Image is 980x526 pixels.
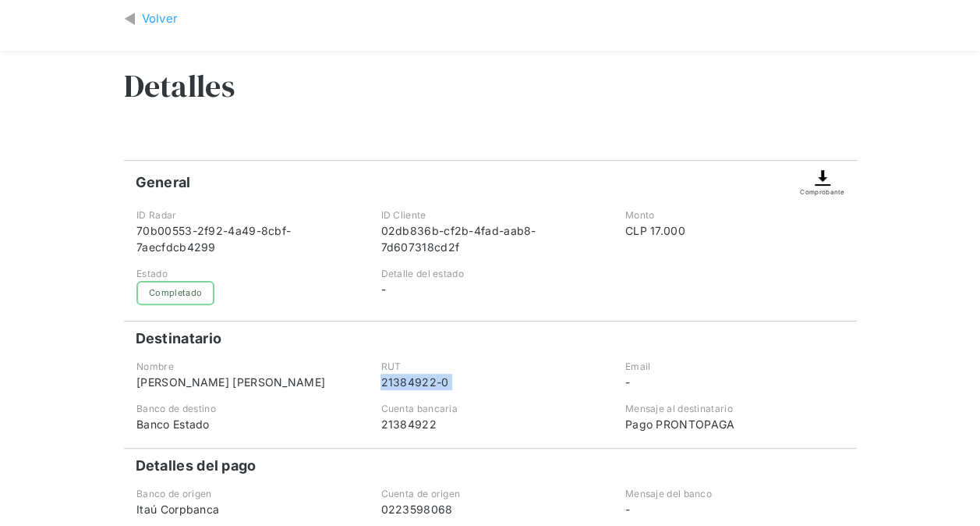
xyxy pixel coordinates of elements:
div: Completado [136,281,214,305]
div: - [380,281,599,297]
div: Volver [142,10,179,28]
div: Mensaje del banco [625,487,844,501]
h4: General [136,173,191,192]
div: - [625,374,844,390]
div: Banco de destino [136,402,355,416]
div: RUT [380,360,599,374]
div: ID Radar [136,208,355,222]
div: 70b00553-2f92-4a49-8cbf-7aecfdcb4299 [136,222,355,255]
div: Banco de origen [136,487,355,501]
h4: Detalles del pago [136,457,256,475]
div: Detalle del estado [380,267,599,281]
div: Itaú Corpbanca [136,501,355,517]
div: Comprobante [800,187,844,197]
div: Monto [625,208,844,222]
div: [PERSON_NAME] [PERSON_NAME] [136,374,355,390]
div: Estado [136,267,355,281]
div: Email [625,360,844,374]
div: 02db836b-cf2b-4fad-aab8-7d607318cd2f [380,222,599,255]
div: Pago PRONTOPAGA [625,416,844,432]
div: 0223598068 [380,501,599,517]
img: Descargar comprobante [813,169,832,187]
h4: Destinatario [136,329,222,348]
div: Nombre [136,360,355,374]
h3: Detalles [124,66,235,105]
a: Volver [124,10,179,28]
div: - [625,501,844,517]
div: Cuenta de origen [380,487,599,501]
div: CLP 17.000 [625,222,844,239]
div: 21384922-0 [380,374,599,390]
div: 21384922 [380,416,599,432]
div: Mensaje al destinatario [625,402,844,416]
div: Banco Estado [136,416,355,432]
div: ID Cliente [380,208,599,222]
div: Cuenta bancaria [380,402,599,416]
